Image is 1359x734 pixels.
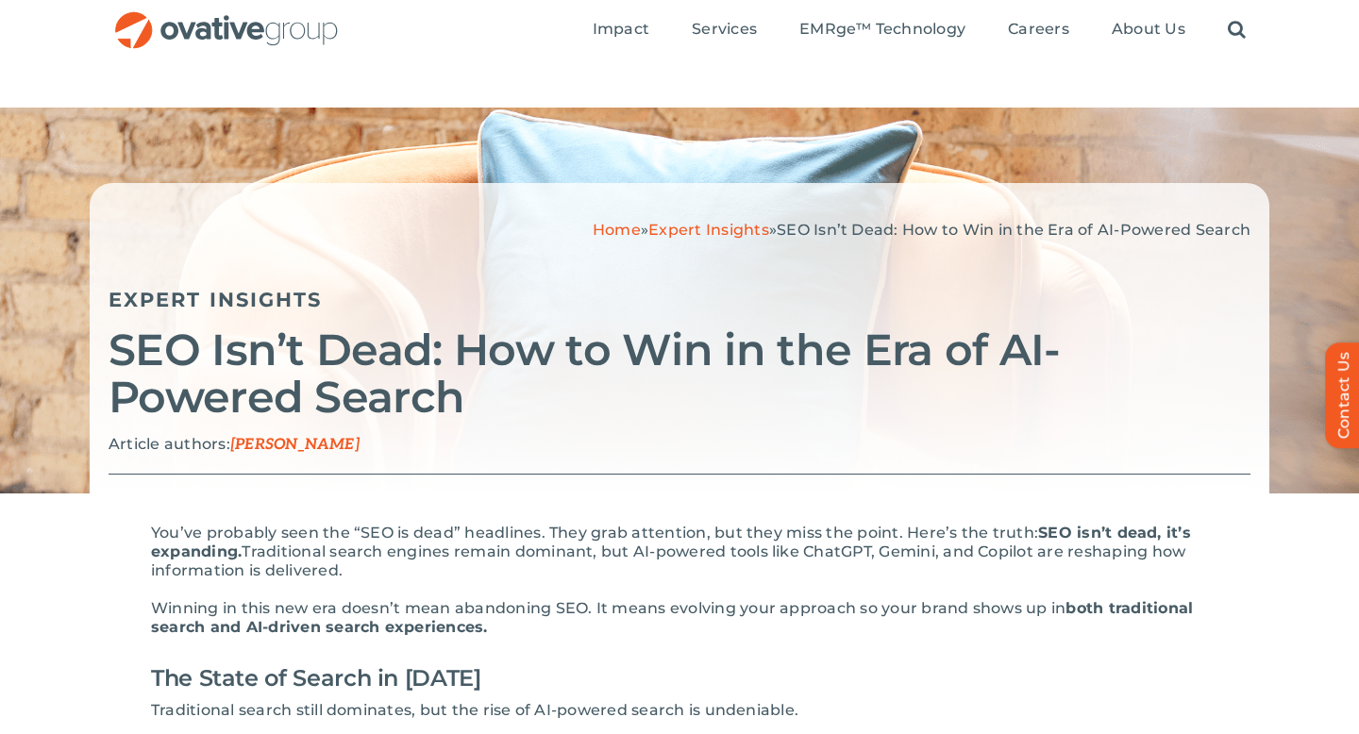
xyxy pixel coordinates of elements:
[1228,20,1246,41] a: Search
[151,542,1185,579] span: Traditional search engines remain dominant, but AI-powered tools like ChatGPT, Gemini, and Copilo...
[230,436,360,454] span: [PERSON_NAME]
[1008,20,1069,41] a: Careers
[109,288,323,311] a: Expert Insights
[1112,20,1185,39] span: About Us
[593,20,649,39] span: Impact
[692,20,757,41] a: Services
[799,20,965,41] a: EMRge™ Technology
[151,599,1193,636] span: both traditional search and AI-driven search experiences.
[692,20,757,39] span: Services
[593,221,1250,239] span: » »
[593,221,641,239] a: Home
[799,20,965,39] span: EMRge™ Technology
[151,599,1065,617] span: Winning in this new era doesn’t mean abandoning SEO. It means evolving your approach so your bran...
[1112,20,1185,41] a: About Us
[151,701,798,719] span: Traditional search still dominates, but the rise of AI-powered search is undeniable.
[109,326,1250,421] h2: SEO Isn’t Dead: How to Win in the Era of AI-Powered Search
[1008,20,1069,39] span: Careers
[151,524,1191,560] span: SEO isn’t dead, it’s expanding.
[648,221,769,239] a: Expert Insights
[109,435,1250,455] p: Article authors:
[777,221,1250,239] span: SEO Isn’t Dead: How to Win in the Era of AI-Powered Search
[113,9,340,27] a: OG_Full_horizontal_RGB
[151,524,1038,542] span: You’ve probably seen the “SEO is dead” headlines. They grab attention, but they miss the point. H...
[151,656,1208,701] h2: The State of Search in [DATE]
[593,20,649,41] a: Impact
